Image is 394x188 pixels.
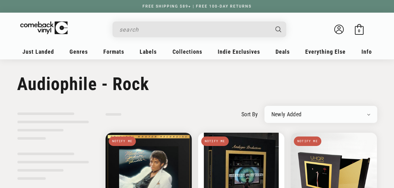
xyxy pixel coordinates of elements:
input: search [119,23,269,36]
span: 0 [358,28,360,33]
span: Indie Exclusives [218,48,260,55]
span: Labels [140,48,157,55]
span: Formats [103,48,124,55]
span: Info [361,48,372,55]
span: Deals [276,48,290,55]
h1: Audiophile - Rock [17,74,377,94]
label: sort by [241,110,258,118]
button: Search [270,21,287,37]
a: FREE SHIPPING $89+ | FREE 100-DAY RETURNS [136,4,258,9]
div: Search [112,21,286,37]
span: Everything Else [305,48,346,55]
span: Just Landed [22,48,54,55]
span: Genres [70,48,88,55]
span: Collections [173,48,202,55]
